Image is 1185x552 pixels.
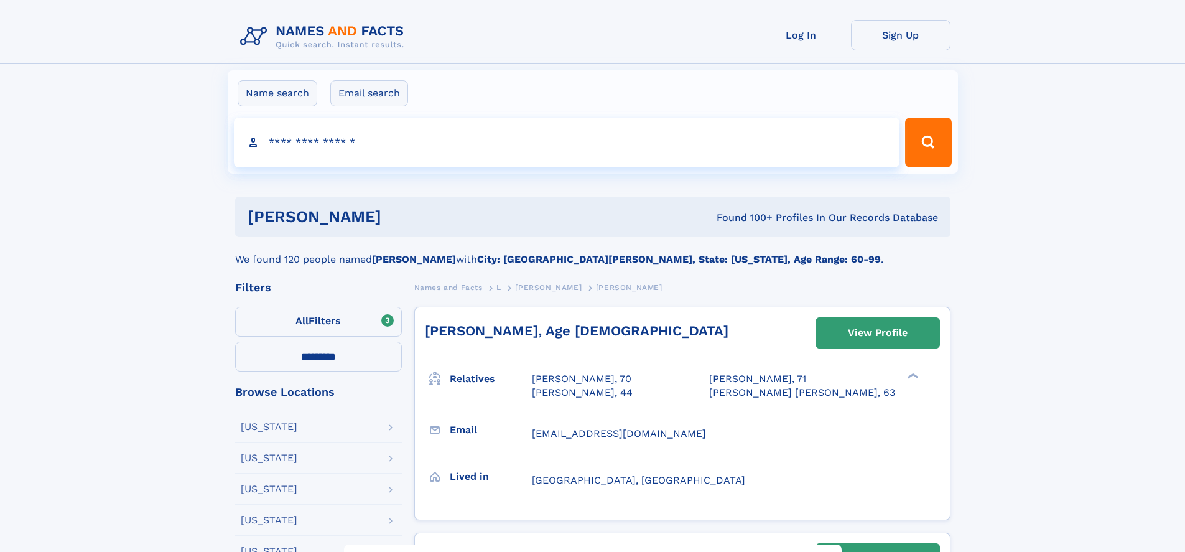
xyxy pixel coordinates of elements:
h3: Lived in [450,466,532,487]
a: Sign Up [851,20,950,50]
label: Name search [238,80,317,106]
div: [US_STATE] [241,515,297,525]
span: [EMAIL_ADDRESS][DOMAIN_NAME] [532,428,706,439]
input: search input [234,118,900,167]
span: All [295,315,309,327]
a: [PERSON_NAME], 70 [532,372,631,386]
span: L [496,283,501,292]
div: We found 120 people named with . [235,237,950,267]
a: [PERSON_NAME] [PERSON_NAME], 63 [709,386,895,400]
a: [PERSON_NAME] [515,279,582,295]
div: Filters [235,282,402,293]
div: Browse Locations [235,386,402,398]
b: [PERSON_NAME] [372,253,456,265]
a: Names and Facts [414,279,483,295]
span: [GEOGRAPHIC_DATA], [GEOGRAPHIC_DATA] [532,474,745,486]
h3: Relatives [450,368,532,390]
a: [PERSON_NAME], 71 [709,372,806,386]
a: Log In [751,20,851,50]
div: [US_STATE] [241,453,297,463]
img: Logo Names and Facts [235,20,414,54]
button: Search Button [905,118,951,167]
div: [US_STATE] [241,484,297,494]
span: [PERSON_NAME] [596,283,662,292]
label: Filters [235,307,402,337]
a: [PERSON_NAME], 44 [532,386,633,400]
div: Found 100+ Profiles In Our Records Database [549,211,938,225]
a: View Profile [816,318,939,348]
b: City: [GEOGRAPHIC_DATA][PERSON_NAME], State: [US_STATE], Age Range: 60-99 [477,253,881,265]
a: [PERSON_NAME], Age [DEMOGRAPHIC_DATA] [425,323,728,339]
div: ❯ [904,372,919,380]
div: [US_STATE] [241,422,297,432]
h1: [PERSON_NAME] [248,209,549,225]
div: View Profile [848,319,908,347]
label: Email search [330,80,408,106]
a: L [496,279,501,295]
h3: Email [450,419,532,441]
span: [PERSON_NAME] [515,283,582,292]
